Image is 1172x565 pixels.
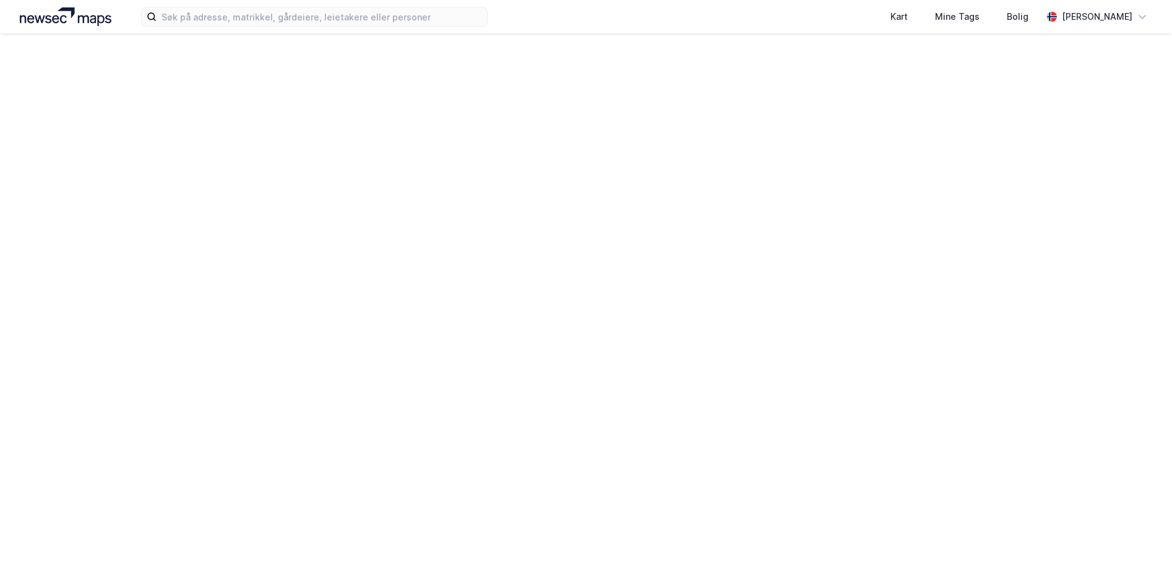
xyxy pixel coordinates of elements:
[1062,9,1132,24] div: [PERSON_NAME]
[935,9,980,24] div: Mine Tags
[157,7,487,26] input: Søk på adresse, matrikkel, gårdeiere, leietakere eller personer
[1110,506,1172,565] iframe: Chat Widget
[1110,506,1172,565] div: Kontrollprogram for chat
[20,7,111,26] img: logo.a4113a55bc3d86da70a041830d287a7e.svg
[890,9,908,24] div: Kart
[1007,9,1028,24] div: Bolig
